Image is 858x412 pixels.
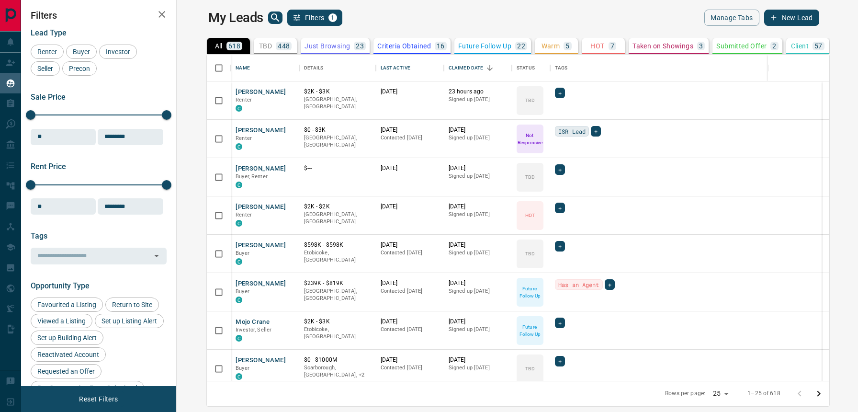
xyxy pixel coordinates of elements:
[381,318,439,326] p: [DATE]
[517,55,535,81] div: Status
[565,43,569,49] p: 5
[236,279,286,288] button: [PERSON_NAME]
[304,126,371,134] p: $0 - $3K
[449,88,507,96] p: 23 hours ago
[228,43,240,49] p: 618
[304,356,371,364] p: $0 - $1000M
[109,301,156,309] span: Return to Site
[231,55,299,81] div: Name
[444,55,512,81] div: Claimed Date
[31,10,167,21] h2: Filters
[377,43,431,49] p: Criteria Obtained
[102,48,134,56] span: Investor
[236,105,242,112] div: condos.ca
[304,287,371,302] p: [GEOGRAPHIC_DATA], [GEOGRAPHIC_DATA]
[699,43,703,49] p: 3
[449,203,507,211] p: [DATE]
[304,88,371,96] p: $2K - $3K
[236,318,270,327] button: Mojo Crane
[62,61,97,76] div: Precon
[381,364,439,372] p: Contacted [DATE]
[518,285,542,299] p: Future Follow Up
[305,43,350,49] p: Just Browsing
[31,61,60,76] div: Seller
[550,55,823,81] div: Tags
[31,162,66,171] span: Rent Price
[525,212,535,219] p: HOT
[558,356,562,366] span: +
[236,373,242,380] div: condos.ca
[236,182,242,188] div: condos.ca
[304,203,371,211] p: $2K - $2K
[632,43,693,49] p: Taken on Showings
[34,384,141,392] span: Pre-Construction Form Submitted
[356,43,364,49] p: 23
[31,28,67,37] span: Lead Type
[236,220,242,227] div: condos.ca
[555,356,565,366] div: +
[437,43,445,49] p: 16
[558,126,586,136] span: ISR Lead
[381,249,439,257] p: Contacted [DATE]
[34,301,100,309] span: Favourited a Listing
[34,48,60,56] span: Renter
[236,241,286,250] button: [PERSON_NAME]
[555,88,565,98] div: +
[329,14,336,21] span: 1
[791,43,809,49] p: Client
[69,48,93,56] span: Buyer
[809,384,828,403] button: Go to next page
[99,45,137,59] div: Investor
[764,10,819,26] button: New Lead
[555,55,568,81] div: Tags
[449,287,507,295] p: Signed up [DATE]
[518,132,542,146] p: Not Responsive
[304,249,371,264] p: Etobicoke, [GEOGRAPHIC_DATA]
[610,43,614,49] p: 7
[34,367,98,375] span: Requested an Offer
[31,281,90,290] span: Opportunity Type
[304,241,371,249] p: $598K - $598K
[449,211,507,218] p: Signed up [DATE]
[215,43,223,49] p: All
[709,387,732,401] div: 25
[66,45,97,59] div: Buyer
[449,318,507,326] p: [DATE]
[483,61,497,75] button: Sort
[304,211,371,226] p: [GEOGRAPHIC_DATA], [GEOGRAPHIC_DATA]
[381,356,439,364] p: [DATE]
[542,43,560,49] p: Warm
[517,43,525,49] p: 22
[287,10,342,26] button: Filters1
[381,287,439,295] p: Contacted [DATE]
[772,43,776,49] p: 2
[458,43,511,49] p: Future Follow Up
[34,65,56,72] span: Seller
[449,249,507,257] p: Signed up [DATE]
[150,249,163,263] button: Open
[31,92,66,102] span: Sale Price
[73,391,124,407] button: Reset Filters
[31,231,47,240] span: Tags
[34,351,102,358] span: Reactivated Account
[31,45,64,59] div: Renter
[608,280,611,289] span: +
[381,55,410,81] div: Last Active
[525,250,534,257] p: TBD
[449,55,484,81] div: Claimed Date
[31,381,144,395] div: Pre-Construction Form Submitted
[814,43,823,49] p: 57
[555,318,565,328] div: +
[236,288,249,295] span: Buyer
[304,96,371,111] p: [GEOGRAPHIC_DATA], [GEOGRAPHIC_DATA]
[376,55,444,81] div: Last Active
[558,280,599,289] span: Has an Agent
[236,297,242,303] div: condos.ca
[236,126,286,135] button: [PERSON_NAME]
[299,55,376,81] div: Details
[236,250,249,256] span: Buyer
[558,241,562,251] span: +
[66,65,93,72] span: Precon
[34,334,100,342] span: Set up Building Alert
[236,203,286,212] button: [PERSON_NAME]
